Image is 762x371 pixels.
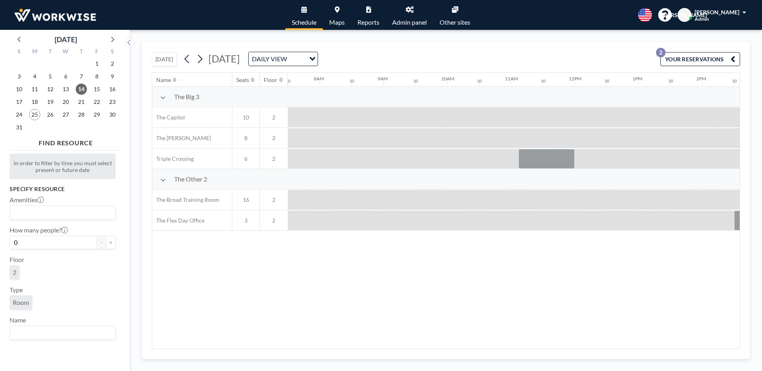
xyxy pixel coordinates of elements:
span: Friday, August 1, 2025 [91,58,102,69]
span: [DATE] [208,53,240,64]
div: 12PM [569,76,581,82]
span: Saturday, August 16, 2025 [107,84,118,95]
button: YOUR RESERVATIONS2 [660,52,740,66]
div: Search for option [249,52,318,66]
span: Thursday, August 28, 2025 [76,109,87,120]
div: 30 [541,78,546,84]
span: 2 [13,268,16,276]
span: Admin [695,16,709,22]
span: Wednesday, August 27, 2025 [60,109,71,120]
span: 3 [232,217,259,224]
h3: Specify resource [10,185,116,193]
span: 2 [260,217,288,224]
div: 30 [413,78,418,84]
span: The Capitol [152,114,185,121]
label: Name [10,316,26,324]
div: 1PM [632,76,642,82]
span: 2 [260,155,288,162]
span: Friday, August 22, 2025 [91,96,102,107]
div: In order to filter by time you must select present or future date [10,154,116,179]
div: 30 [286,78,291,84]
span: [PERSON_NAME] [695,9,739,16]
div: 30 [477,78,482,84]
span: Schedule [292,19,316,25]
input: Search for option [11,207,111,218]
span: Sunday, August 24, 2025 [14,109,25,120]
span: The [PERSON_NAME] [152,135,211,142]
span: Other sites [440,19,470,25]
span: Triple Crossing [152,155,194,162]
span: The Big 3 [174,93,199,101]
div: Floor [264,76,277,84]
span: Thursday, August 7, 2025 [76,71,87,82]
input: Search for option [11,328,111,338]
div: F [89,47,104,57]
label: Type [10,286,23,294]
span: Sunday, August 31, 2025 [14,122,25,133]
span: 6 [232,155,259,162]
div: 30 [350,78,354,84]
span: Saturday, August 30, 2025 [107,109,118,120]
span: Sunday, August 17, 2025 [14,96,25,107]
span: [PERSON_NAME] [662,12,707,19]
span: Tuesday, August 5, 2025 [45,71,56,82]
span: Wednesday, August 13, 2025 [60,84,71,95]
div: W [58,47,74,57]
span: Friday, August 29, 2025 [91,109,102,120]
div: 8AM [314,76,324,82]
div: 9AM [377,76,388,82]
span: Monday, August 18, 2025 [29,96,40,107]
span: Saturday, August 23, 2025 [107,96,118,107]
span: Reports [357,19,379,25]
span: Sunday, August 10, 2025 [14,84,25,95]
span: Wednesday, August 20, 2025 [60,96,71,107]
button: + [106,236,116,249]
span: 16 [232,196,259,203]
button: - [96,236,106,249]
div: Name [156,76,171,84]
span: Monday, August 11, 2025 [29,84,40,95]
h4: FIND RESOURCE [10,136,122,147]
div: S [104,47,120,57]
div: [DATE] [55,34,77,45]
span: Thursday, August 21, 2025 [76,96,87,107]
span: The Broad Training Room [152,196,219,203]
img: organization-logo [13,7,98,23]
div: M [27,47,43,57]
input: Search for option [289,54,304,64]
div: Search for option [10,206,115,219]
span: 2 [260,114,288,121]
span: Sunday, August 3, 2025 [14,71,25,82]
span: The Other 2 [174,175,207,183]
span: 2 [260,196,288,203]
div: 30 [732,78,737,84]
div: 30 [668,78,673,84]
label: Amenities [10,196,44,204]
label: Floor [10,256,24,264]
span: Tuesday, August 19, 2025 [45,96,56,107]
span: Saturday, August 2, 2025 [107,58,118,69]
span: Maps [329,19,345,25]
div: S [12,47,27,57]
span: Friday, August 15, 2025 [91,84,102,95]
button: [DATE] [152,52,177,66]
span: DAILY VIEW [250,54,289,64]
span: Monday, August 4, 2025 [29,71,40,82]
div: 2PM [696,76,706,82]
span: Monday, August 25, 2025 [29,109,40,120]
span: 8 [232,135,259,142]
span: Admin panel [392,19,427,25]
span: Friday, August 8, 2025 [91,71,102,82]
span: The Flex Day Office [152,217,204,224]
div: Search for option [10,326,115,340]
div: T [43,47,58,57]
div: 11AM [505,76,518,82]
span: Room [13,299,29,307]
span: Tuesday, August 26, 2025 [45,109,56,120]
span: Tuesday, August 12, 2025 [45,84,56,95]
label: How many people? [10,226,68,234]
span: 10 [232,114,259,121]
span: Thursday, August 14, 2025 [76,84,87,95]
div: 10AM [441,76,454,82]
div: Seats [236,76,249,84]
